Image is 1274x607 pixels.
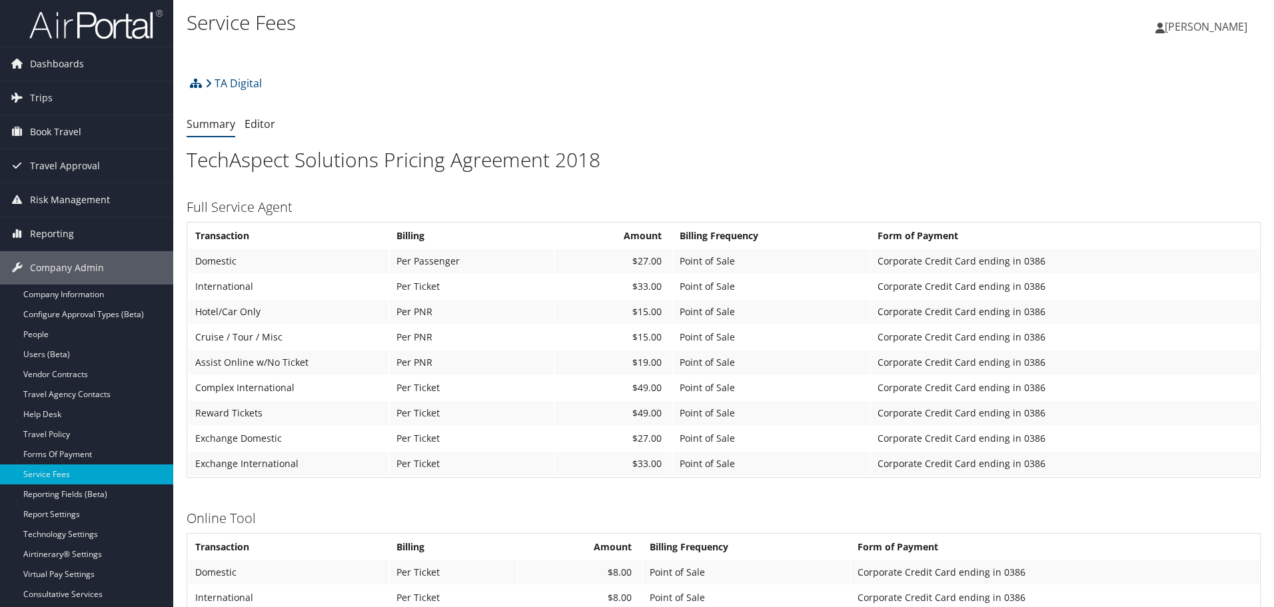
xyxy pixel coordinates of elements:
span: Travel Approval [30,149,100,183]
th: Transaction [189,535,388,559]
td: Point of Sale [673,426,870,450]
td: Exchange International [189,452,388,476]
td: $33.00 [555,275,672,299]
span: Trips [30,81,53,115]
span: Book Travel [30,115,81,149]
td: Per Ticket [390,426,554,450]
td: Corporate Credit Card ending in 0386 [871,249,1259,273]
td: Domestic [189,249,388,273]
td: Corporate Credit Card ending in 0386 [871,325,1259,349]
td: Per Ticket [390,376,554,400]
h3: Full Service Agent [187,198,1261,217]
td: $27.00 [555,249,672,273]
a: [PERSON_NAME] [1155,7,1261,47]
td: $15.00 [555,325,672,349]
h1: Service Fees [187,9,903,37]
img: airportal-logo.png [29,9,163,40]
td: $33.00 [555,452,672,476]
span: Dashboards [30,47,84,81]
td: Corporate Credit Card ending in 0386 [871,350,1259,374]
td: $8.00 [518,560,641,584]
th: Transaction [189,224,388,248]
td: Corporate Credit Card ending in 0386 [871,426,1259,450]
td: Per PNR [390,325,554,349]
th: Form of Payment [851,535,1259,559]
td: Per Ticket [390,560,517,584]
th: Form of Payment [871,224,1259,248]
td: Point of Sale [673,452,870,476]
th: Amount [518,535,641,559]
td: Point of Sale [673,249,870,273]
td: Point of Sale [673,350,870,374]
td: Point of Sale [673,401,870,425]
td: $49.00 [555,401,672,425]
span: Reporting [30,217,74,251]
td: Point of Sale [673,300,870,324]
td: Point of Sale [643,560,850,584]
td: Corporate Credit Card ending in 0386 [851,560,1259,584]
td: Point of Sale [673,376,870,400]
th: Billing Frequency [643,535,850,559]
td: International [189,275,388,299]
td: Cruise / Tour / Misc [189,325,388,349]
td: Corporate Credit Card ending in 0386 [871,300,1259,324]
td: Per PNR [390,300,554,324]
h1: TechAspect Solutions Pricing Agreement 2018 [187,146,1261,174]
td: Point of Sale [673,275,870,299]
td: Complex International [189,376,388,400]
span: [PERSON_NAME] [1165,19,1247,34]
td: Assist Online w/No Ticket [189,350,388,374]
td: $19.00 [555,350,672,374]
a: Summary [187,117,235,131]
td: Per Ticket [390,275,554,299]
th: Billing Frequency [673,224,870,248]
a: TA Digital [205,70,262,97]
td: Point of Sale [673,325,870,349]
h3: Online Tool [187,509,1261,528]
th: Billing [390,224,554,248]
td: $27.00 [555,426,672,450]
td: Corporate Credit Card ending in 0386 [871,376,1259,400]
td: Exchange Domestic [189,426,388,450]
a: Editor [245,117,275,131]
th: Amount [555,224,672,248]
td: Corporate Credit Card ending in 0386 [871,401,1259,425]
th: Billing [390,535,517,559]
td: Corporate Credit Card ending in 0386 [871,452,1259,476]
td: Per Passenger [390,249,554,273]
td: Per Ticket [390,401,554,425]
td: Reward Tickets [189,401,388,425]
span: Company Admin [30,251,104,285]
td: Corporate Credit Card ending in 0386 [871,275,1259,299]
td: $49.00 [555,376,672,400]
td: Per Ticket [390,452,554,476]
td: Domestic [189,560,388,584]
td: $15.00 [555,300,672,324]
td: Per PNR [390,350,554,374]
td: Hotel/Car Only [189,300,388,324]
span: Risk Management [30,183,110,217]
